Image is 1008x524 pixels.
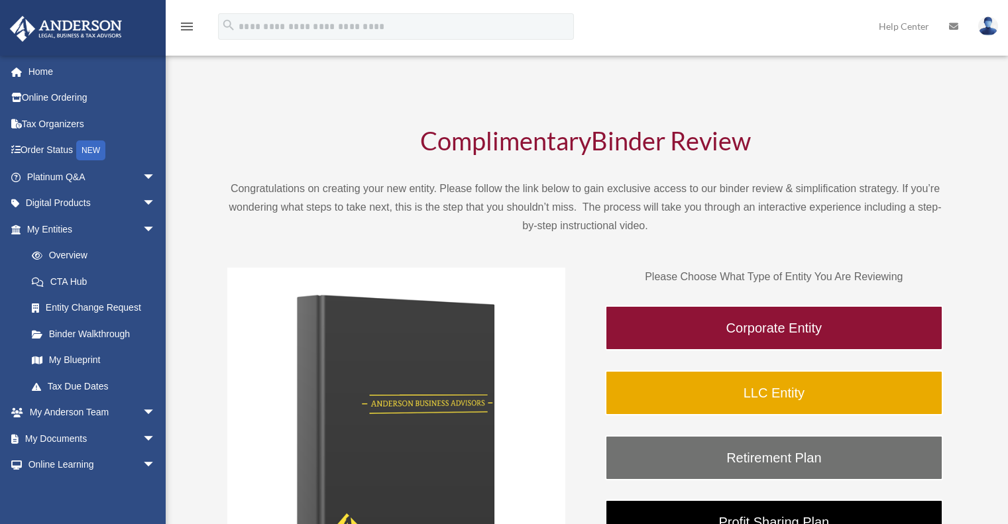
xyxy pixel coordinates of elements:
[142,478,169,505] span: arrow_drop_down
[605,268,943,286] p: Please Choose What Type of Entity You Are Reviewing
[978,17,998,36] img: User Pic
[9,425,176,452] a: My Documentsarrow_drop_down
[179,23,195,34] a: menu
[19,321,169,347] a: Binder Walkthrough
[605,435,943,480] a: Retirement Plan
[9,164,176,190] a: Platinum Q&Aarrow_drop_down
[9,111,176,137] a: Tax Organizers
[142,425,169,452] span: arrow_drop_down
[9,190,176,217] a: Digital Productsarrow_drop_down
[9,216,176,242] a: My Entitiesarrow_drop_down
[76,140,105,160] div: NEW
[227,180,943,235] p: Congratulations on creating your new entity. Please follow the link below to gain exclusive acces...
[179,19,195,34] i: menu
[605,305,943,350] a: Corporate Entity
[9,137,176,164] a: Order StatusNEW
[19,268,176,295] a: CTA Hub
[9,399,176,426] a: My Anderson Teamarrow_drop_down
[19,347,176,374] a: My Blueprint
[19,242,176,269] a: Overview
[9,478,176,504] a: Billingarrow_drop_down
[142,190,169,217] span: arrow_drop_down
[19,373,176,399] a: Tax Due Dates
[420,125,591,156] span: Complimentary
[591,125,751,156] span: Binder Review
[142,452,169,479] span: arrow_drop_down
[142,164,169,191] span: arrow_drop_down
[19,295,176,321] a: Entity Change Request
[9,452,176,478] a: Online Learningarrow_drop_down
[6,16,126,42] img: Anderson Advisors Platinum Portal
[9,58,176,85] a: Home
[142,399,169,427] span: arrow_drop_down
[9,85,176,111] a: Online Ordering
[221,18,236,32] i: search
[605,370,943,415] a: LLC Entity
[142,216,169,243] span: arrow_drop_down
